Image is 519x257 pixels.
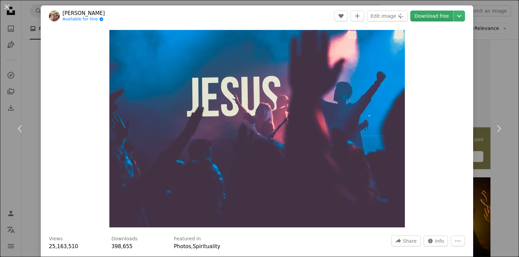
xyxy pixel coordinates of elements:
button: Choose download size [453,11,465,21]
a: Download free [410,11,453,21]
span: 25,163,510 [49,243,78,250]
span: Info [435,236,444,246]
a: Available for hire [62,17,105,22]
button: Stats about this image [424,236,448,246]
a: Next [478,96,519,161]
button: Zoom in on this image [109,30,405,227]
button: Add to Collection [351,11,364,21]
span: Share [403,236,416,246]
a: Spirituality [193,243,220,250]
span: , [191,243,193,250]
h3: Featured in [174,236,201,242]
h3: Downloads [111,236,138,242]
button: Like [334,11,348,21]
img: Go to Edward Cisneros's profile [49,11,60,21]
span: 398,655 [111,243,132,250]
a: [PERSON_NAME] [62,10,105,17]
img: religious concert performed by a band on stage [109,30,405,227]
button: Share this image [391,236,420,246]
button: Edit image [367,11,408,21]
button: More Actions [451,236,465,246]
a: Photos [174,243,191,250]
h3: Views [49,236,63,242]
